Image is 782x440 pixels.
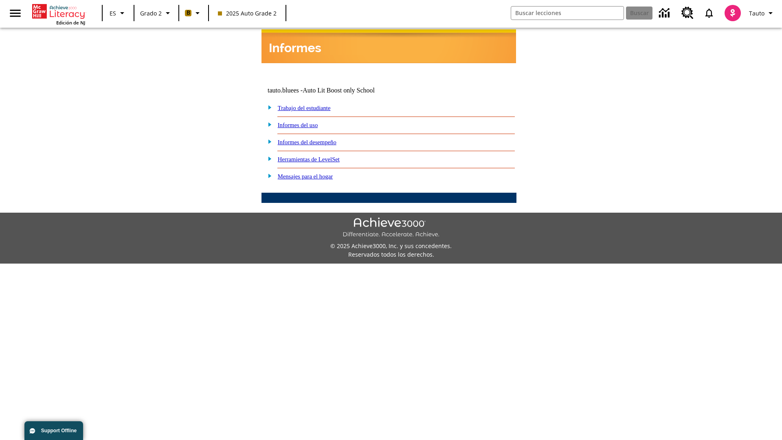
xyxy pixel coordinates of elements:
[41,428,77,433] span: Support Offline
[677,2,699,24] a: Centro de recursos, Se abrirá en una pestaña nueva.
[264,172,272,179] img: plus.gif
[278,122,318,128] a: Informes del uso
[24,421,83,440] button: Support Offline
[720,2,746,24] button: Escoja un nuevo avatar
[182,6,206,20] button: Boost El color de la clase es anaranjado claro. Cambiar el color de la clase.
[264,103,272,111] img: plus.gif
[746,6,779,20] button: Perfil/Configuración
[749,9,764,18] span: Tauto
[699,2,720,24] a: Notificaciones
[261,29,516,63] img: header
[140,9,162,18] span: Grado 2
[511,7,624,20] input: Buscar campo
[654,2,677,24] a: Centro de información
[32,2,85,26] div: Portada
[278,105,331,111] a: Trabajo del estudiante
[264,121,272,128] img: plus.gif
[303,87,375,94] nobr: Auto Lit Boost only School
[278,173,333,180] a: Mensajes para el hogar
[343,218,439,238] img: Achieve3000 Differentiate Accelerate Achieve
[264,138,272,145] img: plus.gif
[268,87,417,94] td: tauto.bluees -
[137,6,176,20] button: Grado: Grado 2, Elige un grado
[725,5,741,21] img: avatar image
[218,9,277,18] span: 2025 Auto Grade 2
[105,6,131,20] button: Lenguaje: ES, Selecciona un idioma
[3,1,27,25] button: Abrir el menú lateral
[56,20,85,26] span: Edición de NJ
[264,155,272,162] img: plus.gif
[278,139,336,145] a: Informes del desempeño
[187,8,190,18] span: B
[110,9,116,18] span: ES
[278,156,340,163] a: Herramientas de LevelSet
